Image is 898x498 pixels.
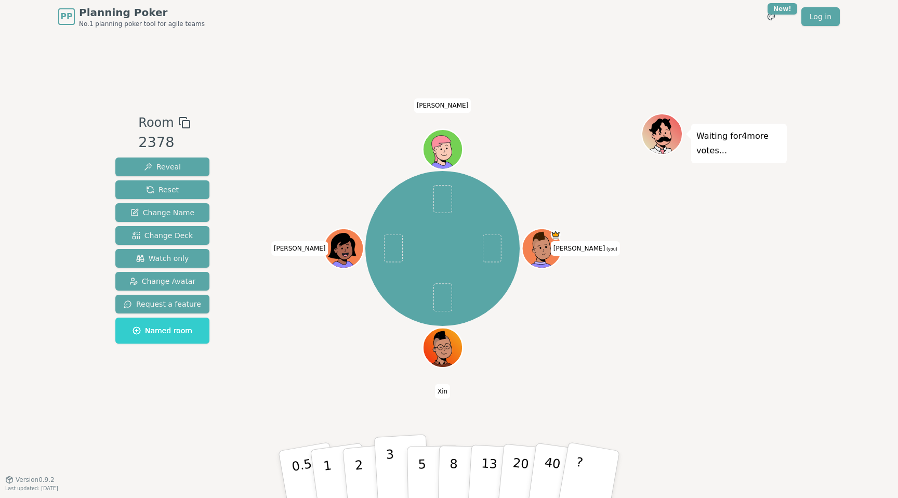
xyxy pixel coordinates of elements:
button: Reset [115,180,209,199]
span: No.1 planning poker tool for agile teams [79,20,205,28]
span: Change Avatar [129,276,196,286]
span: Click to change your name [551,241,620,256]
span: Change Name [130,207,194,218]
span: Evan is the host [550,230,560,240]
span: Reset [146,185,179,195]
span: Click to change your name [414,98,471,113]
span: Version 0.9.2 [16,476,55,484]
span: Room [138,113,174,132]
span: Request a feature [124,299,201,309]
span: Planning Poker [79,5,205,20]
p: Waiting for 4 more votes... [696,129,782,158]
button: Change Avatar [115,272,209,291]
span: Change Deck [132,230,193,241]
button: Change Name [115,203,209,222]
span: PP [60,10,72,23]
button: New! [762,7,781,26]
a: Log in [801,7,840,26]
div: New! [768,3,797,15]
button: Version0.9.2 [5,476,55,484]
span: (you) [605,247,617,252]
a: PPPlanning PokerNo.1 planning poker tool for agile teams [58,5,205,28]
button: Reveal [115,158,209,176]
button: Request a feature [115,295,209,313]
button: Named room [115,318,209,344]
span: Click to change your name [435,384,450,399]
span: Last updated: [DATE] [5,486,58,491]
span: Reveal [144,162,181,172]
button: Watch only [115,249,209,268]
button: Click to change your avatar [523,230,560,267]
span: Click to change your name [271,241,328,256]
button: Change Deck [115,226,209,245]
div: 2378 [138,132,190,153]
span: Named room [133,325,192,336]
span: Watch only [136,253,189,264]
